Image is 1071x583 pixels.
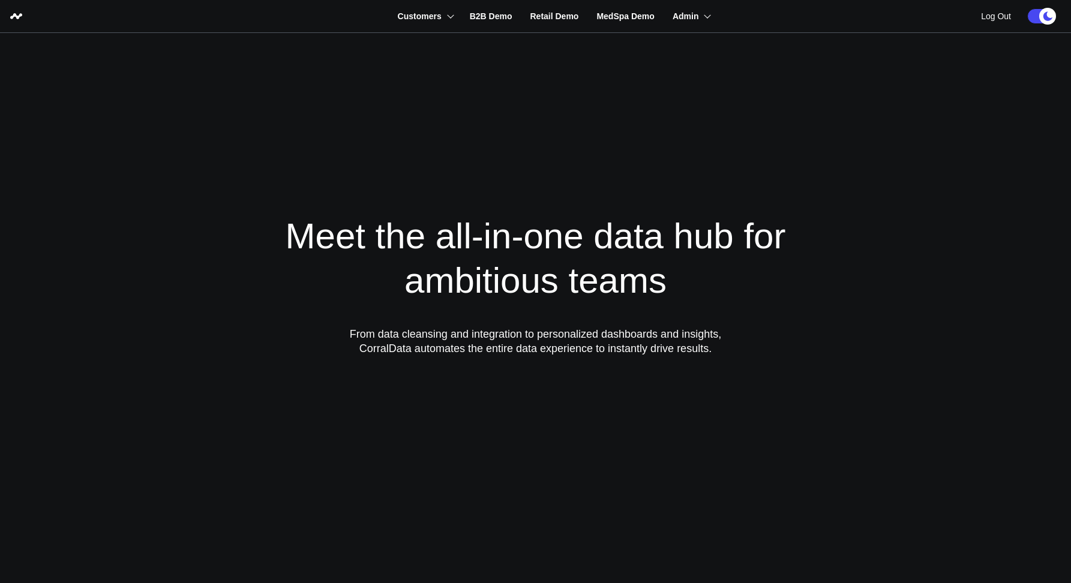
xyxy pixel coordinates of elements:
[530,5,578,27] a: Retail Demo
[596,5,654,27] a: MedSpa Demo
[242,214,830,303] h1: Meet the all-in-one data hub for ambitious teams
[398,5,452,27] a: Customers
[470,5,512,27] a: B2B Demo
[673,5,709,27] a: Admin
[323,327,749,356] p: From data cleansing and integration to personalized dashboards and insights, CorralData automates...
